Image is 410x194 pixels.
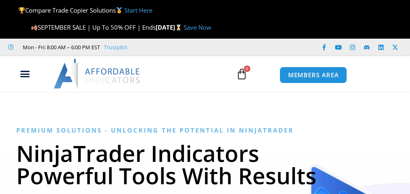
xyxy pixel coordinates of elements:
[124,6,152,14] a: Start Here
[224,62,260,86] a: 0
[18,6,152,14] span: Compare Trade Copier Solutions
[156,23,184,31] strong: [DATE]
[54,59,141,88] img: LogoAI | Affordable Indicators – NinjaTrader
[288,72,339,78] span: MEMBERS AREA
[244,65,250,72] span: 0
[176,24,182,31] img: ⌛
[4,66,45,82] div: Menu Toggle
[16,142,394,187] h1: NinjaTrader Indicators Powerful Tools With Results
[31,24,37,31] img: 🍂
[184,23,211,31] a: Save Now
[16,126,394,134] h6: Premium Solutions - Unlocking the Potential in NinjaTrader
[31,23,156,31] span: SEPTEMBER SALE | Up To 50% OFF | Ends
[21,42,100,52] span: Mon - Fri: 8:00 AM – 6:00 PM EST
[104,42,128,52] a: Trustpilot
[280,67,347,83] a: MEMBERS AREA
[19,7,25,13] img: 🏆
[116,7,122,13] img: 🥇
